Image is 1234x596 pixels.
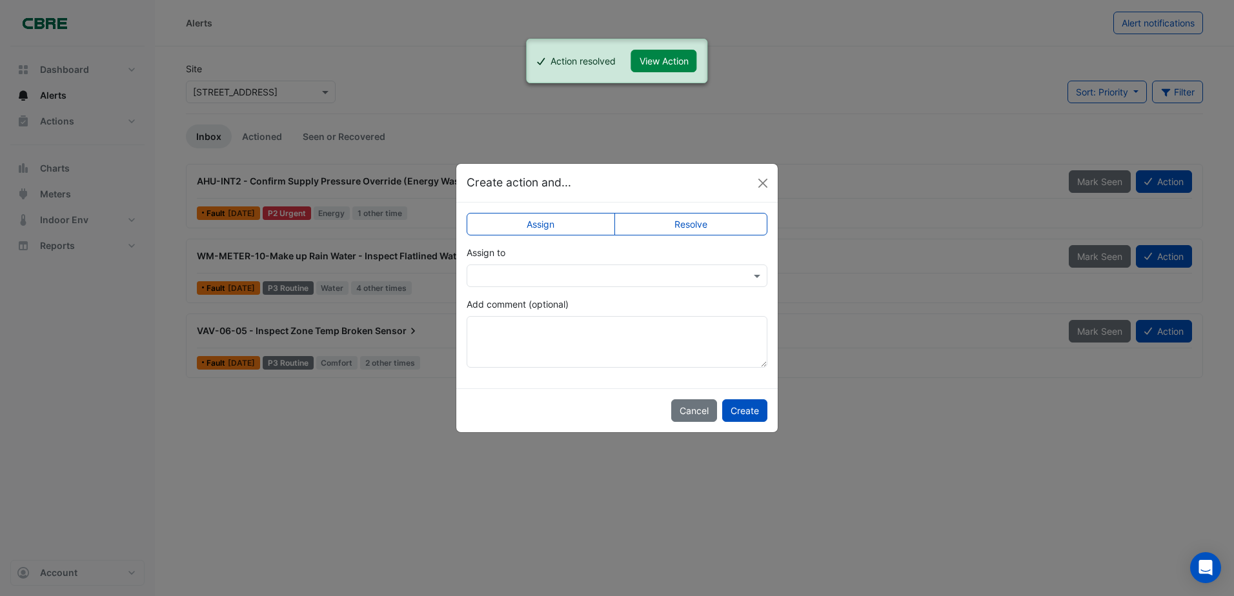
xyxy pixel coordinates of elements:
label: Assign to [467,246,505,259]
button: View Action [631,50,697,72]
div: Open Intercom Messenger [1190,552,1221,583]
button: Close [753,174,773,193]
button: Create [722,399,767,422]
label: Resolve [614,213,768,235]
button: Cancel [671,399,717,422]
label: Assign [467,213,615,235]
div: Action resolved [551,54,616,68]
h5: Create action and... [467,174,571,191]
label: Add comment (optional) [467,297,569,311]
